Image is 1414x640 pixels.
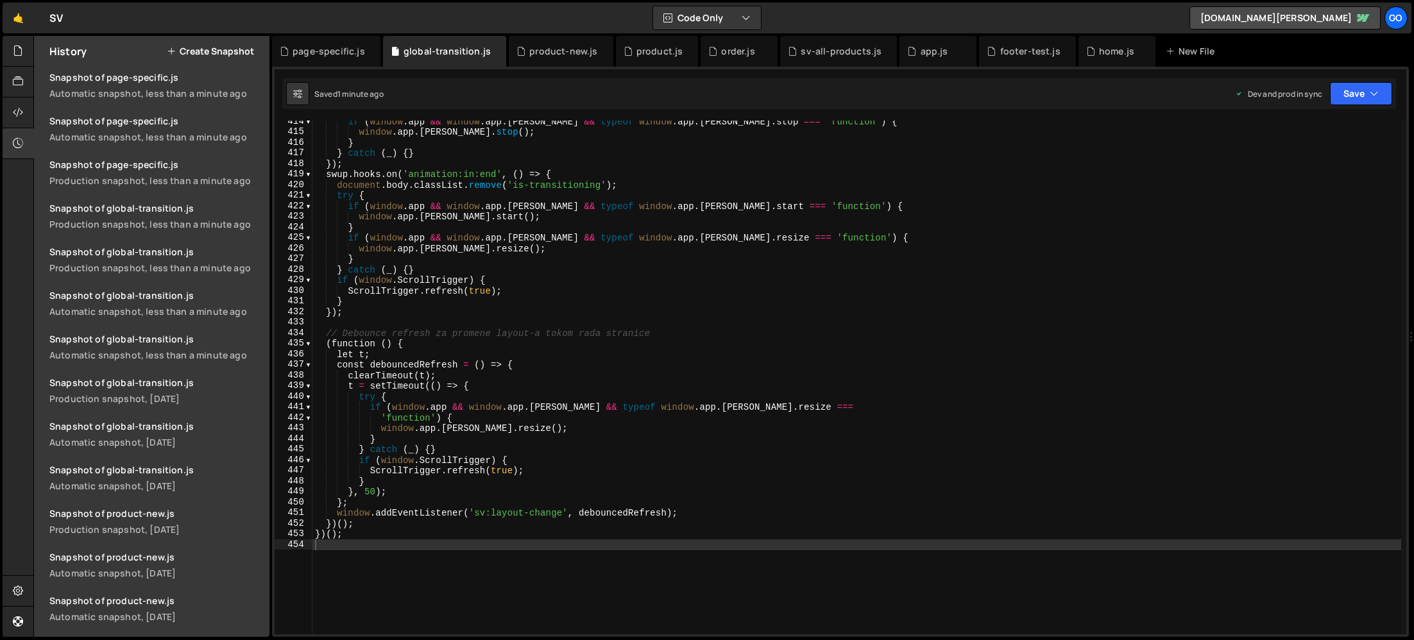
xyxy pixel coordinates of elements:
div: Automatic snapshot, less than a minute ago [49,87,262,99]
div: Automatic snapshot, less than a minute ago [49,305,262,317]
div: home.js [1099,45,1134,58]
div: page-specific.js [293,45,365,58]
a: Snapshot of product-new.js Automatic snapshot, [DATE] [42,587,269,630]
div: 414 [275,116,312,127]
div: 448 [275,476,312,487]
div: Snapshot of global-transition.js [49,376,262,389]
div: 431 [275,296,312,307]
a: Snapshot of product-new.js Production snapshot, [DATE] [42,500,269,543]
div: 1 minute ago [337,88,384,99]
div: 429 [275,274,312,285]
div: 427 [275,253,312,264]
a: 🤙 [3,3,34,33]
div: sv-all-products.js [801,45,882,58]
div: 425 [275,232,312,243]
div: Snapshot of page-specific.js [49,158,262,171]
div: Dev and prod in sync [1235,88,1322,99]
div: global-transition.js [404,45,491,58]
div: Automatic snapshot, [DATE] [49,567,262,579]
div: Production snapshot, less than a minute ago [49,174,262,187]
a: Snapshot of global-transition.js Automatic snapshot, [DATE] [42,456,269,500]
div: 445 [275,444,312,455]
div: 446 [275,455,312,466]
div: 420 [275,180,312,190]
div: 439 [275,380,312,391]
div: Automatic snapshot, less than a minute ago [49,349,262,361]
div: 436 [275,349,312,360]
a: Snapshot of page-specific.jsProduction snapshot, less than a minute ago [42,151,269,194]
a: Snapshot of global-transition.jsProduction snapshot, less than a minute ago [42,194,269,238]
div: order.js [721,45,754,58]
div: 442 [275,412,312,423]
div: Production snapshot, [DATE] [49,523,262,535]
div: Snapshot of global-transition.js [49,464,262,476]
div: 428 [275,264,312,275]
div: app.js [921,45,948,58]
div: 421 [275,190,312,201]
div: Snapshot of product-new.js [49,507,262,519]
div: 434 [275,328,312,339]
a: Snapshot of global-transition.jsAutomatic snapshot, less than a minute ago [42,282,269,325]
a: Snapshot of global-transition.js Automatic snapshot, [DATE] [42,412,269,456]
a: go [1384,6,1408,29]
div: product.js [636,45,683,58]
div: 415 [275,126,312,137]
div: 440 [275,391,312,402]
a: Snapshot of global-transition.jsAutomatic snapshot, less than a minute ago [42,325,269,369]
div: 426 [275,243,312,254]
div: 422 [275,201,312,212]
div: Snapshot of product-new.js [49,551,262,563]
div: Automatic snapshot, [DATE] [49,436,262,448]
div: 418 [275,158,312,169]
div: Automatic snapshot, less than a minute ago [49,131,262,143]
div: footer-test.js [1000,45,1060,58]
h2: History [49,44,87,58]
div: 419 [275,169,312,180]
a: Snapshot of page-specific.jsAutomatic snapshot, less than a minute ago [42,63,269,107]
div: 450 [275,497,312,508]
div: 423 [275,211,312,222]
div: Production snapshot, less than a minute ago [49,262,262,274]
div: 416 [275,137,312,148]
div: Snapshot of page-specific.js [49,71,262,83]
div: 430 [275,285,312,296]
div: 432 [275,307,312,317]
div: 449 [275,486,312,497]
div: Snapshot of global-transition.js [49,333,262,345]
div: Saved [314,88,384,99]
div: 437 [275,359,312,370]
div: Snapshot of global-transition.js [49,202,262,214]
a: Snapshot of global-transition.js Production snapshot, [DATE] [42,369,269,412]
a: Snapshot of global-transition.jsProduction snapshot, less than a minute ago [42,238,269,282]
div: 452 [275,518,312,529]
a: Snapshot of page-specific.jsAutomatic snapshot, less than a minute ago [42,107,269,151]
a: Snapshot of product-new.js Automatic snapshot, [DATE] [42,543,269,587]
div: 454 [275,539,312,550]
div: product-new.js [529,45,597,58]
div: Snapshot of product-new.js [49,594,262,607]
div: SV [49,10,63,26]
div: 441 [275,401,312,412]
div: 447 [275,465,312,476]
div: Production snapshot, less than a minute ago [49,218,262,230]
div: Snapshot of global-transition.js [49,420,262,432]
div: 451 [275,507,312,518]
div: 443 [275,423,312,434]
button: Create Snapshot [167,46,254,56]
div: Automatic snapshot, [DATE] [49,611,262,623]
a: [DOMAIN_NAME][PERSON_NAME] [1189,6,1381,29]
div: 424 [275,222,312,233]
div: Snapshot of global-transition.js [49,289,262,301]
div: 453 [275,528,312,539]
div: New File [1166,45,1220,58]
button: Save [1330,82,1392,105]
div: Production snapshot, [DATE] [49,392,262,405]
div: Snapshot of global-transition.js [49,246,262,258]
div: Snapshot of page-specific.js [49,115,262,127]
div: 438 [275,370,312,381]
div: Automatic snapshot, [DATE] [49,480,262,492]
button: Code Only [653,6,761,29]
div: 444 [275,434,312,444]
div: 435 [275,338,312,349]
